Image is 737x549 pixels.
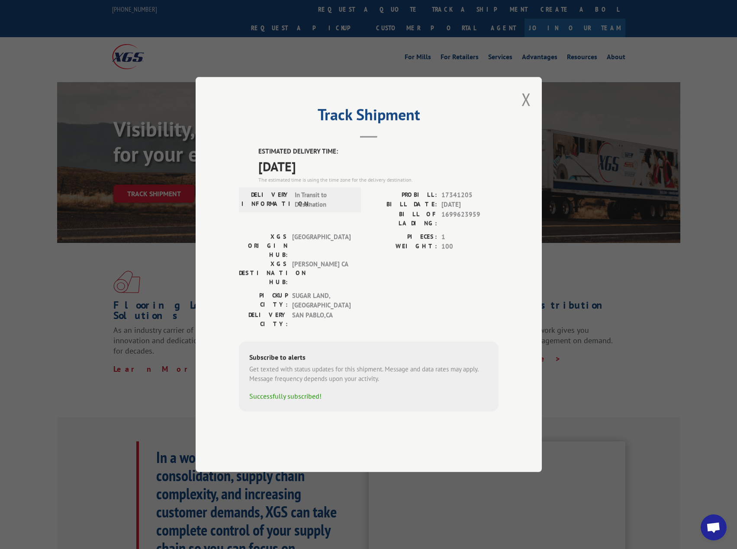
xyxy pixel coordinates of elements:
label: WEIGHT: [369,242,437,252]
span: 1699623959 [441,210,499,228]
span: In Transit to Destination [295,190,353,210]
div: The estimated time is using the time zone for the delivery destination. [258,176,499,184]
span: [GEOGRAPHIC_DATA] [292,232,351,259]
div: Get texted with status updates for this shipment. Message and data rates may apply. Message frequ... [249,364,488,384]
label: BILL DATE: [369,200,437,210]
label: PROBILL: [369,190,437,200]
label: DELIVERY CITY: [239,310,288,329]
h2: Track Shipment [239,109,499,125]
label: XGS ORIGIN HUB: [239,232,288,259]
button: Close modal [521,88,531,111]
div: Successfully subscribed! [249,391,488,401]
span: [DATE] [258,156,499,176]
span: 17341205 [441,190,499,200]
span: SUGAR LAND , [GEOGRAPHIC_DATA] [292,291,351,310]
span: SAN PABLO , CA [292,310,351,329]
label: PIECES: [369,232,437,242]
label: DELIVERY INFORMATION: [241,190,290,210]
label: PICKUP CITY: [239,291,288,310]
div: Open chat [701,514,727,540]
span: [PERSON_NAME] CA [292,259,351,287]
label: ESTIMATED DELIVERY TIME: [258,147,499,156]
span: [DATE] [441,200,499,210]
div: Subscribe to alerts [249,352,488,364]
label: BILL OF LADING: [369,210,437,228]
span: 100 [441,242,499,252]
span: 1 [441,232,499,242]
label: XGS DESTINATION HUB: [239,259,288,287]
